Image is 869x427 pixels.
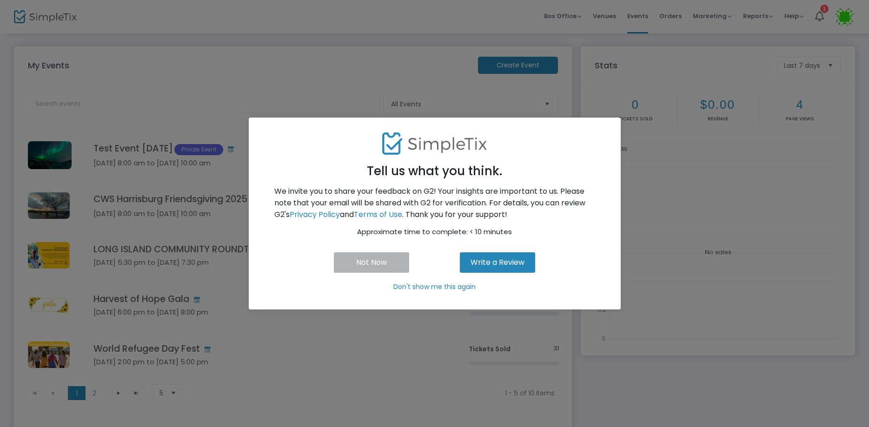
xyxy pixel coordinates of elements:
[274,227,595,237] p: Approximate time to complete: < 10 minutes
[290,209,340,220] a: Privacy Policy
[260,282,609,292] p: Don't show me this again
[260,158,609,178] h2: Tell us what you think.
[354,209,402,220] a: Terms of Use
[460,252,536,273] button: Write a Review
[334,252,410,273] button: Not Now
[382,129,487,158] img: SimpleTix-logo
[274,186,595,220] p: We invite you to share your feedback on G2! Your insights are important to us. Please note that y...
